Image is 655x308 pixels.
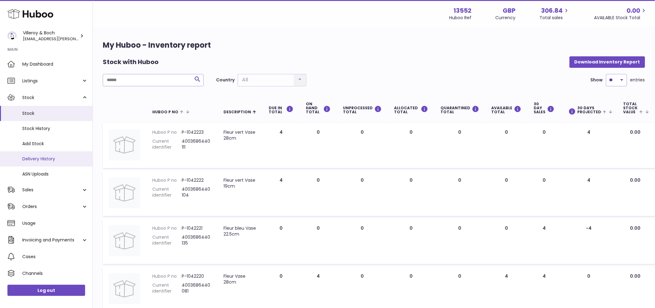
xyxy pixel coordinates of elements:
dt: Current identifier [152,138,182,150]
span: Stock History [22,126,88,132]
span: 0.00 [630,273,641,279]
td: 0 [262,219,300,264]
td: 0 [337,219,388,264]
dt: Current identifier [152,282,182,294]
dd: P-1042221 [182,225,211,231]
dd: P-1042222 [182,177,211,183]
label: Show [591,77,603,83]
span: AVAILABLE Stock Total [594,15,648,21]
dd: 4003686440081 [182,282,211,294]
td: 0 [300,171,337,216]
span: Description [223,110,251,114]
span: 0.00 [630,225,641,231]
span: Stock [22,95,81,101]
td: 0 [485,171,528,216]
div: 30 DAY SALES [534,102,555,114]
div: Fleur bleu Vase 22.5cm [223,225,256,237]
img: liu.rosanne@villeroy-boch.com [7,31,17,41]
td: 0 [300,219,337,264]
strong: GBP [503,7,516,15]
span: 0.00 [627,7,640,15]
span: Add Stock [22,141,88,147]
dd: 4003686440135 [182,234,211,246]
div: Fleur Vase 28cm [223,273,256,285]
span: ASN Uploads [22,171,88,177]
span: 0 [458,177,462,183]
td: 4 [262,171,300,216]
span: Total sales [540,15,570,21]
dt: Current identifier [152,234,182,246]
td: 0 [485,123,528,168]
span: Delivery History [22,156,88,162]
span: [EMAIL_ADDRESS][PERSON_NAME][DOMAIN_NAME] [23,36,125,42]
td: 0 [528,171,561,216]
span: 0 [458,273,462,279]
span: Total stock value [623,102,638,114]
td: -4 [561,219,617,264]
a: 0.00 AVAILABLE Stock Total [594,7,648,21]
div: Fleur vert Vase 28cm [223,129,256,141]
dt: Current identifier [152,186,182,198]
div: AVAILABLE Total [492,106,522,114]
div: Huboo Ref [449,15,471,21]
span: Invoicing and Payments [22,237,81,243]
span: 0 [458,225,462,231]
span: entries [630,77,645,83]
td: 0 [337,171,388,216]
img: product image [109,273,140,304]
td: 0 [388,123,434,168]
dd: P-1042220 [182,273,211,279]
dd: 4003686440111 [182,138,211,150]
span: Huboo P no [152,110,178,114]
button: Download Inventory Report [570,56,645,67]
img: product image [109,129,140,160]
dt: Huboo P no [152,129,182,135]
span: Sales [22,187,81,193]
div: DUE IN TOTAL [269,106,293,114]
span: Orders [22,204,81,210]
td: 4 [262,123,300,168]
div: ON HAND Total [306,102,331,114]
span: 0.00 [630,177,641,183]
strong: 13552 [453,7,471,15]
img: product image [109,225,140,256]
span: My Dashboard [22,61,88,67]
a: 306.84 Total sales [540,7,570,21]
td: 0 [388,219,434,264]
div: Currency [496,15,516,21]
div: QUARANTINED Total [440,106,479,114]
a: Log out [7,285,85,296]
td: 0 [528,123,561,168]
span: Stock [22,111,88,116]
dd: P-1042223 [182,129,211,135]
span: Usage [22,220,88,226]
span: Channels [22,271,88,276]
h1: My Huboo - Inventory report [103,40,645,50]
label: Country [216,77,235,83]
span: 0.00 [630,129,641,135]
td: 4 [528,219,561,264]
dt: Huboo P no [152,225,182,231]
td: 0 [388,171,434,216]
div: Fleur vert Vase 19cm [223,177,256,189]
h2: Stock with Huboo [103,58,158,66]
span: 0 [458,129,462,135]
td: 4 [561,123,617,168]
span: Cases [22,254,88,260]
td: 4 [561,171,617,216]
dt: Huboo P no [152,273,182,279]
div: ALLOCATED Total [394,106,428,114]
dt: Huboo P no [152,177,182,183]
span: 30 DAYS PROJECTED [578,106,601,114]
td: 0 [485,219,528,264]
td: 0 [337,123,388,168]
div: UNPROCESSED Total [343,106,382,114]
div: Villeroy & Boch [23,30,79,42]
img: product image [109,177,140,208]
span: 306.84 [541,7,563,15]
span: Listings [22,78,81,84]
td: 0 [300,123,337,168]
dd: 4003686440104 [182,186,211,198]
